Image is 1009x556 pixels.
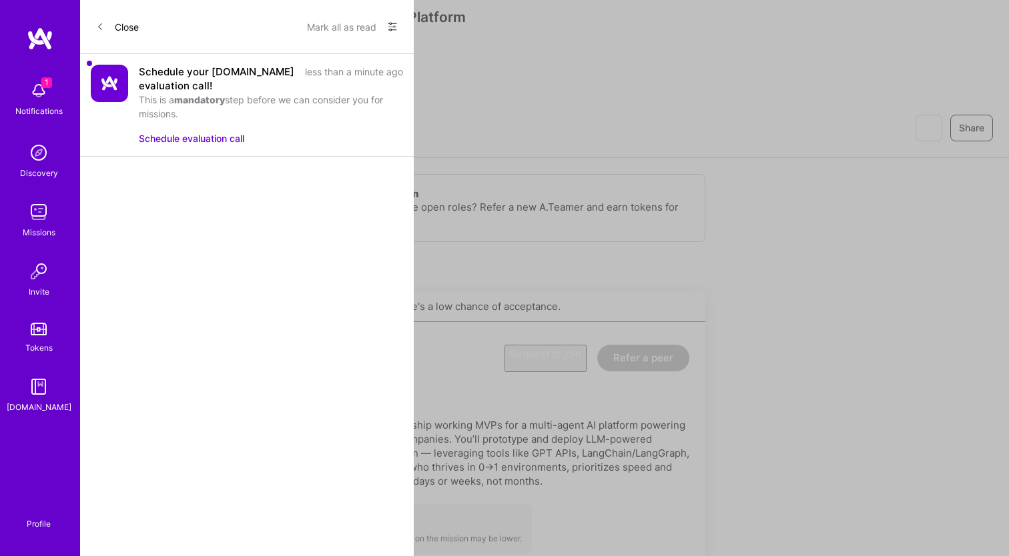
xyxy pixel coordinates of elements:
img: discovery [25,139,52,166]
a: Profile [22,503,55,529]
div: Tokens [25,341,53,355]
div: Missions [23,225,55,239]
img: bell [25,77,52,104]
div: Notifications [15,104,63,118]
div: This is a step before we can consider you for missions. [139,93,403,121]
div: Discovery [20,166,58,180]
img: teamwork [25,199,52,225]
img: guide book [25,373,52,400]
img: logo [27,27,53,51]
b: mandatory [174,94,225,105]
button: Schedule evaluation call [139,131,244,145]
img: tokens [31,323,47,335]
div: Schedule your [DOMAIN_NAME] evaluation call! [139,65,297,93]
div: Invite [29,285,49,299]
div: [DOMAIN_NAME] [7,400,71,414]
button: Close [96,16,139,37]
div: less than a minute ago [305,65,403,93]
img: Invite [25,258,52,285]
button: Mark all as read [307,16,376,37]
div: Profile [27,517,51,529]
img: Company Logo [91,65,128,102]
span: 1 [41,77,52,88]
